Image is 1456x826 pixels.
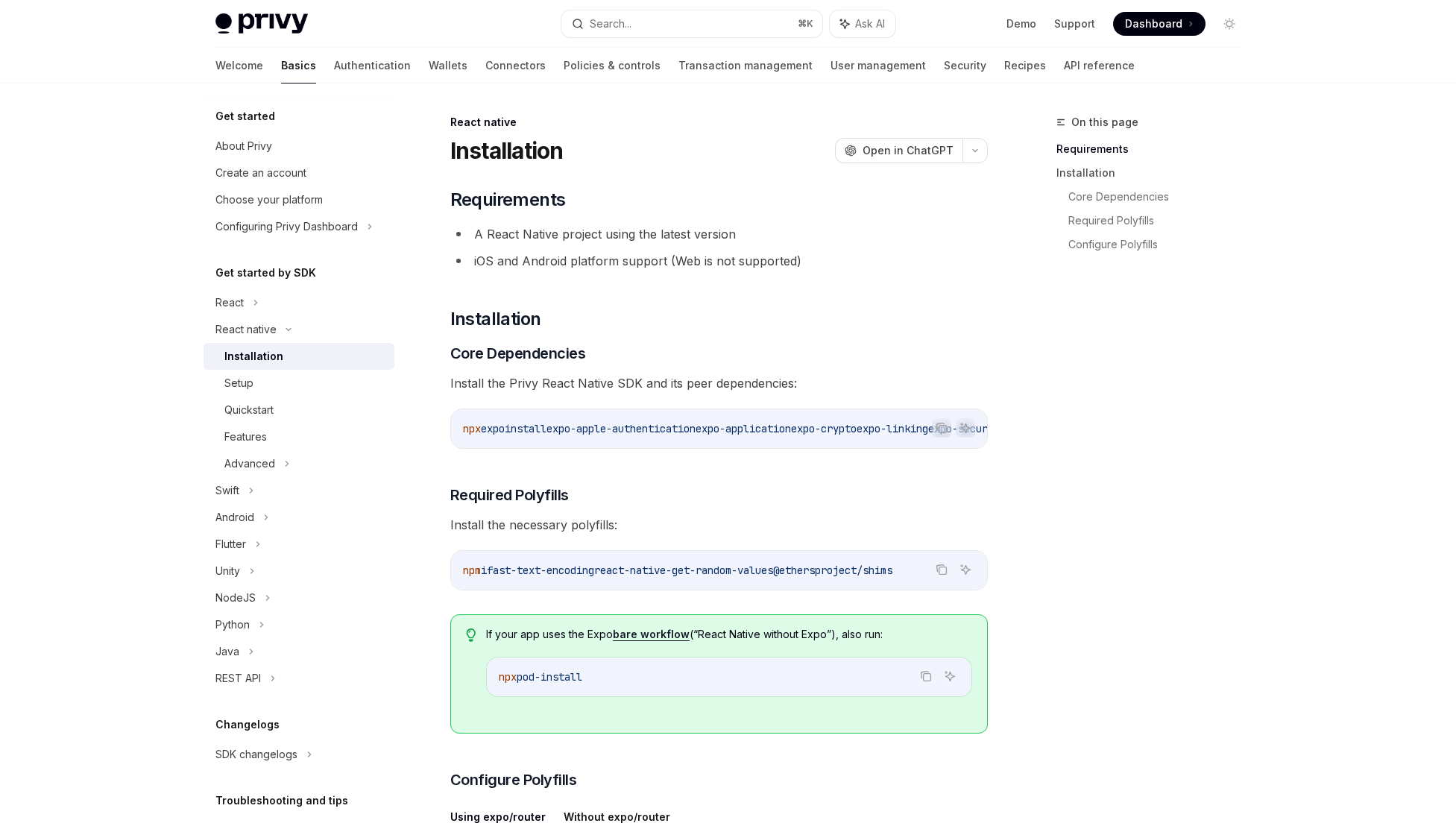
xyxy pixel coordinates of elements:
div: Python [215,616,250,634]
li: A React Native project using the latest version [450,224,988,245]
a: Create an account [204,160,394,186]
div: Swift [215,482,239,499]
a: Requirements [1056,137,1253,161]
div: Features [224,428,267,446]
span: Dashboard [1125,16,1182,31]
a: Basics [281,48,316,83]
span: npx [463,422,481,435]
a: Support [1054,16,1095,31]
a: Core Dependencies [1068,185,1253,209]
div: NodeJS [215,589,256,607]
a: Authentication [334,48,411,83]
span: Requirements [450,188,566,212]
a: Connectors [485,48,546,83]
button: Ask AI [830,10,895,37]
span: Install the necessary polyfills: [450,514,988,535]
span: Installation [450,307,541,331]
a: Wallets [429,48,467,83]
span: fast-text-encoding [487,564,594,577]
span: Open in ChatGPT [863,143,954,158]
span: react-native-get-random-values [594,564,773,577]
span: expo-crypto [791,422,857,435]
button: Search...⌘K [561,10,822,37]
a: Recipes [1004,48,1046,83]
div: Advanced [224,455,275,473]
span: npm [463,564,481,577]
div: Java [215,643,239,661]
span: Ask AI [855,16,885,31]
button: Open in ChatGPT [835,138,962,163]
button: Copy the contents from the code block [932,560,951,579]
button: Copy the contents from the code block [916,666,936,686]
div: Quickstart [224,401,274,419]
a: Quickstart [204,397,394,423]
a: Configure Polyfills [1068,233,1253,256]
span: npx [499,670,517,684]
div: Search... [590,15,631,33]
span: ⌘ K [798,18,813,30]
a: Required Polyfills [1068,209,1253,233]
button: Ask AI [956,418,975,438]
button: Copy the contents from the code block [932,418,951,438]
svg: Tip [466,628,476,642]
span: expo-linking [857,422,928,435]
a: API reference [1064,48,1135,83]
div: SDK changelogs [215,745,297,763]
span: expo [481,422,505,435]
a: Dashboard [1113,12,1206,36]
span: On this page [1071,113,1138,131]
a: About Privy [204,133,394,160]
div: Android [215,508,254,526]
span: @ethersproject/shims [773,564,892,577]
button: Ask AI [956,560,975,579]
h5: Get started [215,107,275,125]
div: Unity [215,562,240,580]
div: REST API [215,669,261,687]
div: Choose your platform [215,191,323,209]
img: light logo [215,13,308,34]
a: Installation [1056,161,1253,185]
span: Core Dependencies [450,343,586,364]
a: Setup [204,370,394,397]
span: Install the Privy React Native SDK and its peer dependencies: [450,373,988,394]
a: Welcome [215,48,263,83]
span: Required Polyfills [450,485,569,505]
a: User management [831,48,926,83]
div: Installation [224,347,283,365]
span: i [481,564,487,577]
a: bare workflow [613,628,690,641]
span: pod-install [517,670,582,684]
h5: Troubleshooting and tips [215,792,348,810]
div: About Privy [215,137,272,155]
span: install [505,422,546,435]
span: expo-secure-store [928,422,1030,435]
div: Configuring Privy Dashboard [215,218,358,236]
span: expo-application [696,422,791,435]
span: Configure Polyfills [450,769,577,790]
button: Ask AI [940,666,959,686]
li: iOS and Android platform support (Web is not supported) [450,250,988,271]
span: If your app uses the Expo (“React Native without Expo”), also run: [486,627,971,642]
h1: Installation [450,137,564,164]
div: Flutter [215,535,246,553]
a: Choose your platform [204,186,394,213]
a: Policies & controls [564,48,661,83]
a: Transaction management [678,48,813,83]
a: Security [944,48,986,83]
div: Create an account [215,164,306,182]
h5: Changelogs [215,716,280,734]
button: Toggle dark mode [1217,12,1241,36]
div: Setup [224,374,253,392]
a: Demo [1006,16,1036,31]
a: Features [204,423,394,450]
a: Installation [204,343,394,370]
h5: Get started by SDK [215,264,316,282]
span: expo-apple-authentication [546,422,696,435]
div: React native [215,321,277,338]
div: React native [450,115,988,130]
div: React [215,294,244,312]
